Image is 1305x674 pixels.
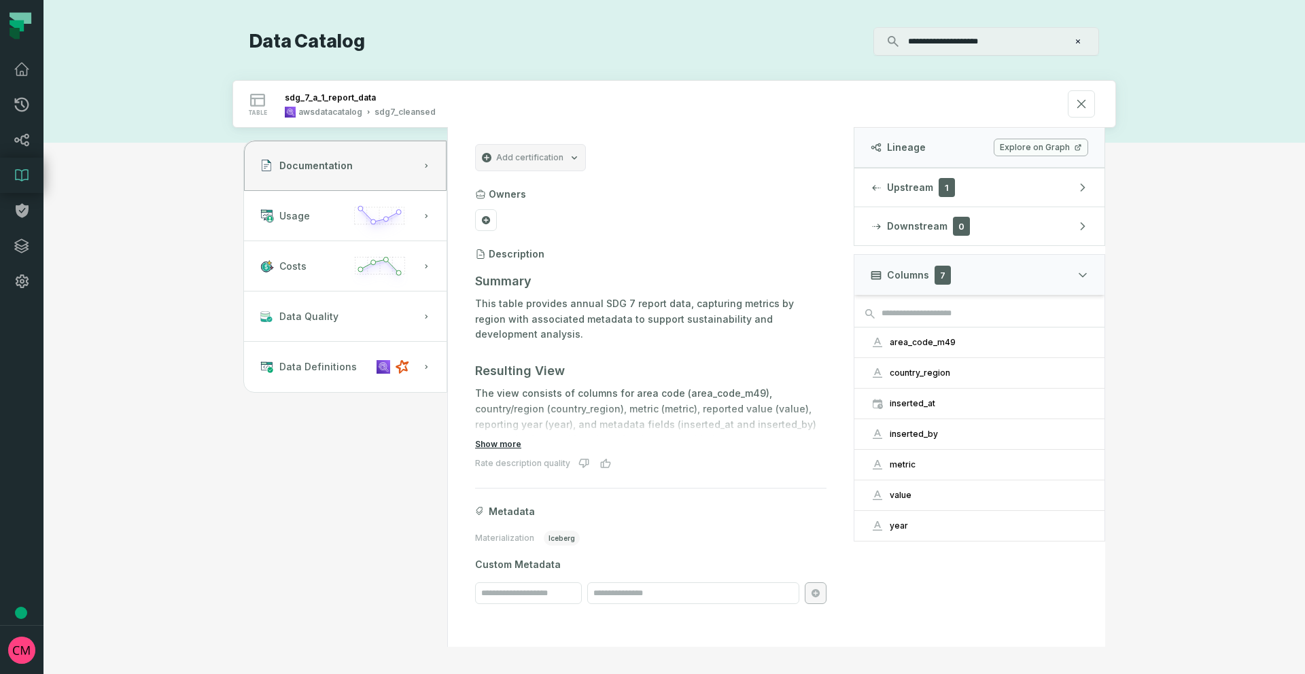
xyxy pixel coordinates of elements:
[887,219,947,233] span: Downstream
[890,459,1088,470] div: metric
[475,458,570,469] div: Rate description quality
[279,360,357,374] span: Data Definitions
[854,419,1104,449] button: inserted_by
[953,217,970,236] span: 0
[890,520,1088,531] div: year
[279,209,310,223] span: Usage
[375,107,436,118] div: sdg7_cleansed
[489,505,535,518] span: Metadata
[279,310,338,323] span: Data Quality
[871,427,884,441] span: string
[15,607,27,619] div: Tooltip anchor
[939,178,955,197] span: 1
[475,386,826,448] p: The view consists of columns for area code (area_code_m49), country/region (country_region), metr...
[475,296,826,342] p: This table provides annual SDG 7 report data, capturing metrics by region with associated metadat...
[887,141,926,154] span: Lineage
[475,533,534,544] span: Materialization
[890,368,1088,378] div: country_region
[489,247,544,261] h3: Description
[871,366,884,380] span: string
[854,327,1104,357] button: area_code_m49
[248,109,267,116] span: table
[854,511,1104,541] button: year
[544,531,580,546] span: iceberg
[854,389,1104,419] button: inserted_at
[279,260,307,273] span: Costs
[854,254,1105,295] button: Columns7
[871,458,884,472] span: string
[854,168,1104,207] button: Upstream1
[871,336,884,349] span: string
[854,207,1104,245] button: Downstream0
[475,439,521,450] button: Show more
[475,361,826,380] h3: Resulting View
[279,159,353,173] span: Documentation
[496,152,563,163] span: Add certification
[298,107,362,118] div: awsdatacatalog
[249,30,365,54] h1: Data Catalog
[285,92,376,103] div: sdg_7_a_1_report_data
[871,489,884,502] span: string
[854,480,1104,510] button: value
[475,144,586,171] button: Add certification
[890,337,1088,348] div: area_code_m49
[935,266,951,285] span: 7
[854,450,1104,480] button: metric
[233,81,1115,127] button: tableawsdatacatalogsdg7_cleansed
[871,519,884,533] span: string
[890,429,1088,440] div: inserted_by
[994,139,1088,156] a: Explore on Graph
[871,397,884,410] span: timestamp
[8,637,35,664] img: avatar of Collin Marsden
[475,558,826,571] span: Custom Metadata
[854,358,1104,388] button: country_region
[887,181,933,194] span: Upstream
[890,490,1088,501] div: value
[887,268,929,282] span: Columns
[890,398,1088,409] div: inserted_at
[475,272,826,291] h3: Summary
[489,188,526,201] h3: Owners
[1071,35,1085,48] button: Clear search query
